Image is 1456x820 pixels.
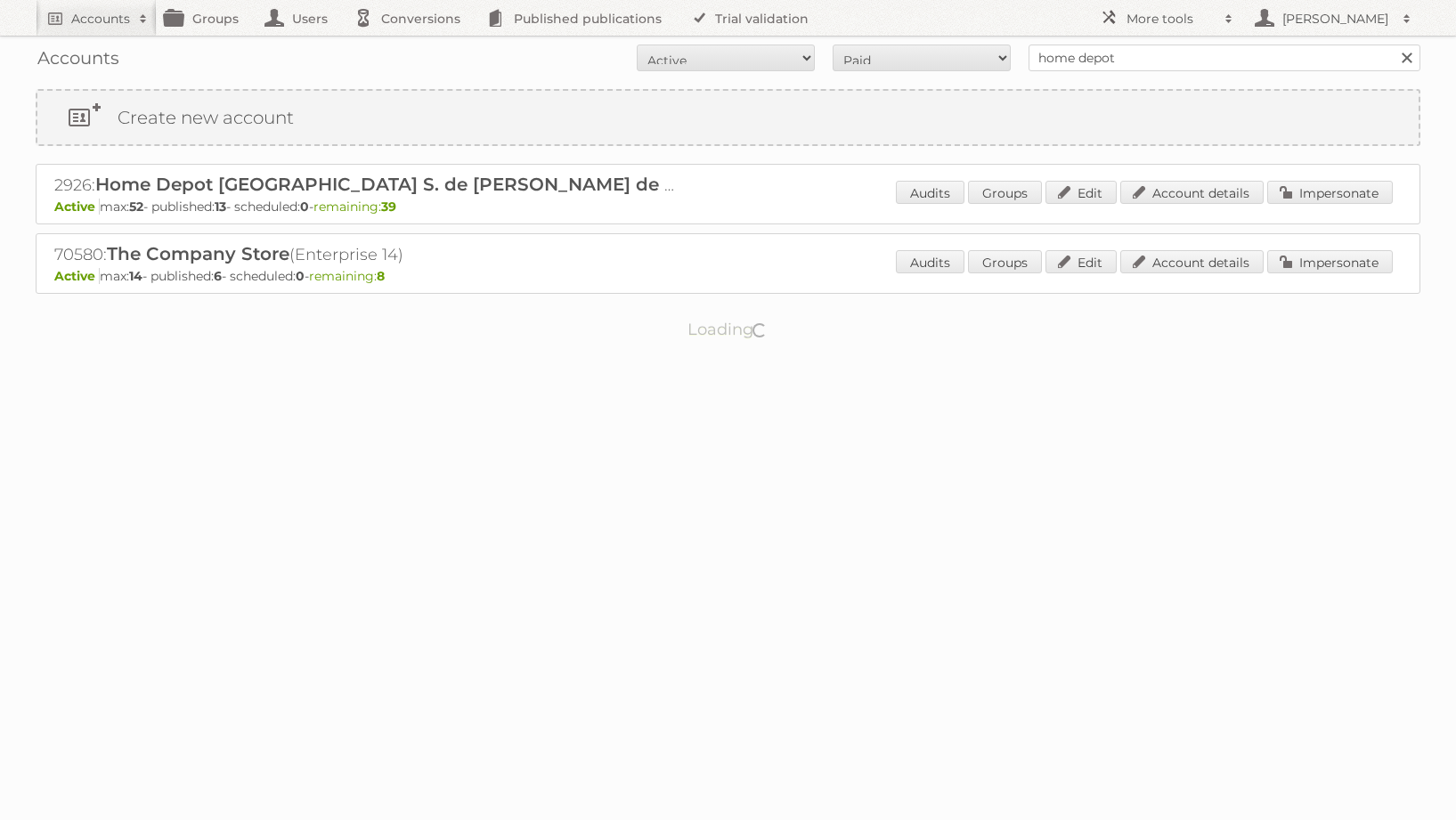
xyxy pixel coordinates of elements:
a: Edit [1045,250,1117,273]
strong: 14 [129,268,142,284]
strong: 0 [296,268,305,284]
h2: Accounts [71,10,130,28]
strong: 6 [214,268,222,284]
a: Impersonate [1267,181,1393,204]
p: Loading [631,312,825,347]
strong: 39 [381,199,396,215]
a: Account details [1120,181,1264,204]
a: Audits [896,250,964,273]
strong: 0 [300,199,309,215]
a: Audits [896,181,964,204]
span: remaining: [309,268,385,284]
span: Active [54,199,100,215]
h2: More tools [1127,10,1216,28]
a: Impersonate [1267,250,1393,273]
span: Active [54,268,100,284]
strong: 13 [215,199,226,215]
h2: [PERSON_NAME] [1278,10,1394,28]
p: max: - published: - scheduled: - [54,268,1402,284]
a: Create new account [37,91,1419,144]
h2: 2926: (Enterprise 52) [54,174,678,197]
a: Groups [968,250,1042,273]
span: The Company Store [107,243,289,264]
a: Account details [1120,250,1264,273]
span: remaining: [313,199,396,215]
span: Home Depot [GEOGRAPHIC_DATA] S. de [PERSON_NAME] de C.V. [95,174,698,195]
strong: 8 [377,268,385,284]
a: Groups [968,181,1042,204]
h2: 70580: (Enterprise 14) [54,243,678,266]
p: max: - published: - scheduled: - [54,199,1402,215]
a: Edit [1045,181,1117,204]
strong: 52 [129,199,143,215]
